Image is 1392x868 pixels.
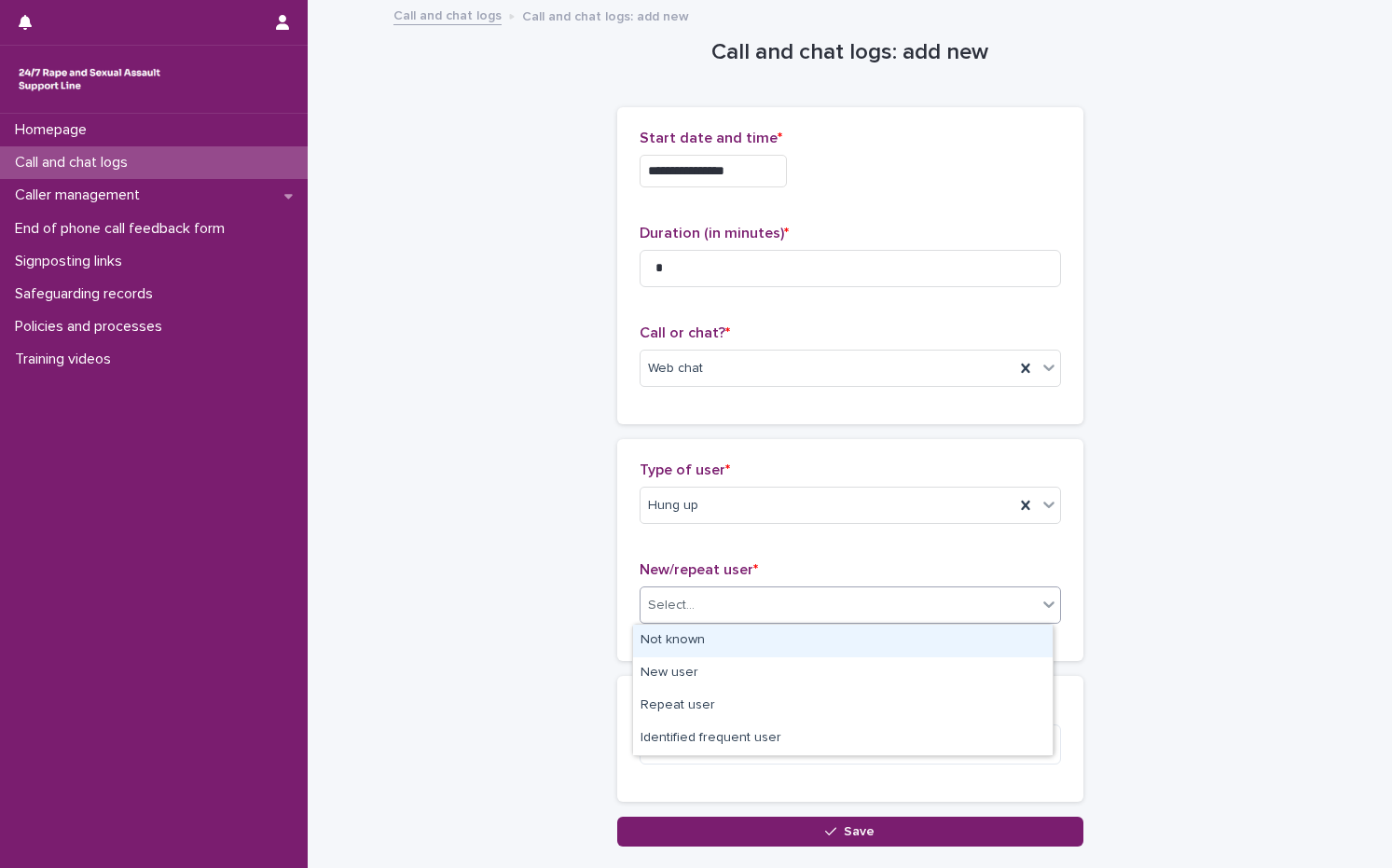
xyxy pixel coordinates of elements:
p: Policies and processes [7,318,177,336]
h1: Call and chat logs: add new [617,39,1083,66]
span: Web chat [648,359,703,379]
p: Signposting links [7,253,137,270]
div: Repeat user [633,690,1053,723]
span: Call or chat? [640,325,730,340]
p: Call and chat logs: add new [522,5,689,25]
span: Start date and time [640,131,782,145]
div: New user [633,657,1053,690]
a: Call and chat logs [393,4,502,25]
div: Identified frequent user [633,723,1053,755]
p: Call and chat logs [7,154,143,172]
div: Not known [633,625,1053,657]
span: Hung up [648,496,698,516]
p: End of phone call feedback form [7,220,240,238]
span: Type of user [640,462,730,477]
span: Duration (in minutes) [640,226,789,241]
div: Select... [648,596,695,615]
span: New/repeat user [640,562,758,577]
p: Safeguarding records [7,285,168,303]
p: Caller management [7,186,155,204]
button: Save [617,817,1083,847]
span: Save [844,825,875,838]
p: Training videos [7,351,126,368]
img: rhQMoQhaT3yELyF149Cw [15,61,164,98]
p: Homepage [7,121,102,139]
